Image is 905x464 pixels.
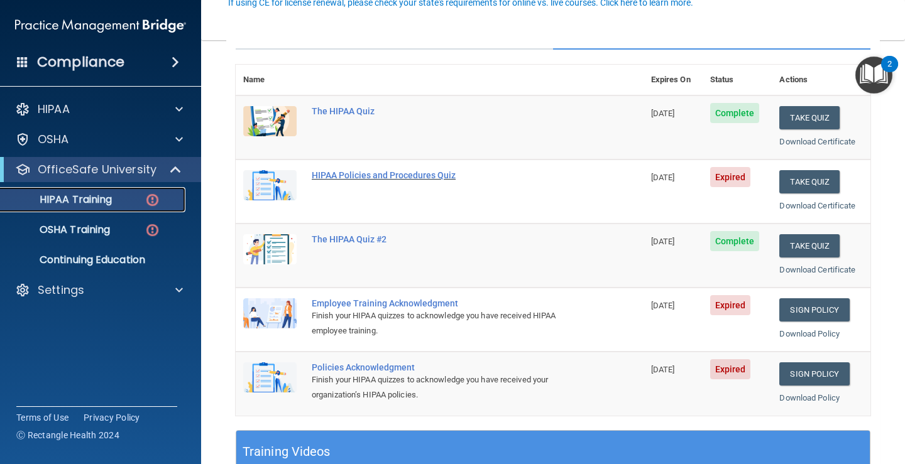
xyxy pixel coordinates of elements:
a: Terms of Use [16,411,69,424]
span: Complete [710,231,760,251]
th: Status [703,65,772,95]
span: Ⓒ Rectangle Health 2024 [16,429,119,441]
p: HIPAA Training [8,193,112,206]
a: Download Certificate [779,201,855,210]
a: Download Certificate [779,137,855,146]
img: danger-circle.6113f641.png [145,192,160,208]
p: Settings [38,283,84,298]
a: Sign Policy [779,298,849,321]
div: Finish your HIPAA quizzes to acknowledge you have received your organization’s HIPAA policies. [312,372,581,402]
p: Continuing Education [8,254,180,266]
h5: Training Videos [243,441,331,463]
a: Download Certificate [779,265,855,274]
span: Expired [710,295,751,315]
p: OSHA [38,132,69,147]
span: Expired [710,167,751,187]
img: PMB logo [15,13,186,38]
div: 2 [887,64,892,80]
a: OSHA [15,132,183,147]
span: [DATE] [651,237,675,246]
span: [DATE] [651,109,675,118]
span: [DATE] [651,365,675,374]
iframe: Drift Widget Chat Controller [842,378,890,426]
h4: Compliance [37,53,124,71]
button: Take Quiz [779,234,840,257]
button: Take Quiz [779,106,840,129]
div: HIPAA Policies and Procedures Quiz [312,170,581,180]
span: [DATE] [651,173,675,182]
img: danger-circle.6113f641.png [145,222,160,238]
div: The HIPAA Quiz [312,106,581,116]
span: [DATE] [651,301,675,310]
a: Privacy Policy [84,411,140,424]
th: Name [236,65,304,95]
button: Take Quiz [779,170,840,193]
a: OfficeSafe University [15,162,182,177]
a: Download Policy [779,393,840,402]
a: Sign Policy [779,362,849,386]
a: Download Policy [779,329,840,338]
span: Complete [710,103,760,123]
div: Finish your HIPAA quizzes to acknowledge you have received HIPAA employee training. [312,308,581,338]
div: Employee Training Acknowledgment [312,298,581,308]
div: The HIPAA Quiz #2 [312,234,581,244]
p: HIPAA [38,102,70,117]
div: Policies Acknowledgment [312,362,581,372]
th: Expires On [644,65,703,95]
a: HIPAA [15,102,183,117]
span: Expired [710,359,751,379]
a: Settings [15,283,183,298]
th: Actions [772,65,870,95]
button: Open Resource Center, 2 new notifications [855,57,892,94]
p: OfficeSafe University [38,162,156,177]
p: OSHA Training [8,224,110,236]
